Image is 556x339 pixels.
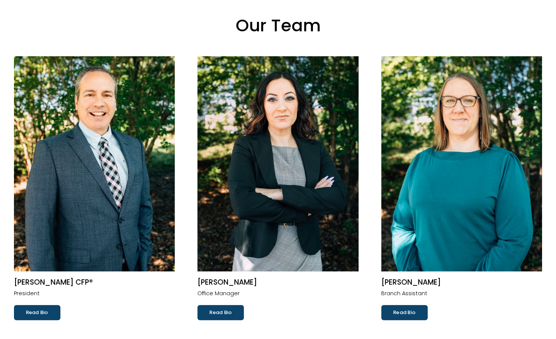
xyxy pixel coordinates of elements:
[381,289,542,299] p: Branch Assistant
[197,56,359,271] img: Lisa M. Coello
[14,305,60,320] a: Read Bio
[381,278,542,287] h2: [PERSON_NAME]
[197,305,244,320] a: Read Bio
[381,56,542,271] img: Kerri Pait
[197,289,359,299] p: Office Manager
[381,305,428,320] a: Read Bio
[14,11,542,41] p: Our Team
[197,278,359,287] h2: [PERSON_NAME]
[14,278,175,287] h2: [PERSON_NAME] CFP®
[14,56,175,271] img: Robert W. Volpe CFP®
[14,289,175,299] p: President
